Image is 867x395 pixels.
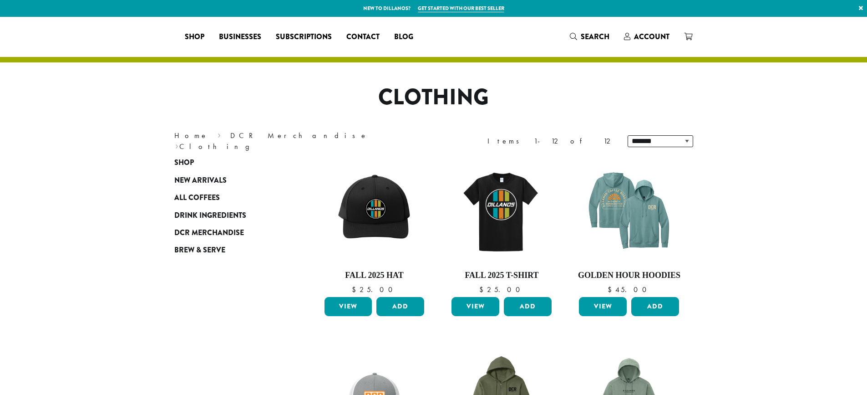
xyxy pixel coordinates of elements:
img: DCR-SS-Golden-Hour-Hoodie-Eucalyptus-Blue-1200x1200-Web-e1744312709309.png [577,159,681,263]
img: DCR-Retro-Three-Strip-Circle-Tee-Fall-WEB-scaled.jpg [449,159,554,263]
bdi: 45.00 [608,285,651,294]
bdi: 25.00 [352,285,397,294]
img: DCR-Retro-Three-Strip-Circle-Patch-Trucker-Hat-Fall-WEB-scaled.jpg [322,159,426,263]
div: Items 1-12 of 12 [487,136,614,147]
button: Add [376,297,424,316]
span: DCR Merchandise [174,227,244,239]
button: Add [504,297,552,316]
span: Subscriptions [276,31,332,43]
a: Shop [177,30,212,44]
span: Brew & Serve [174,245,225,256]
span: Drink Ingredients [174,210,246,221]
a: Get started with our best seller [418,5,504,12]
a: Brew & Serve [174,241,284,259]
a: Drink Ingredients [174,206,284,224]
span: Shop [185,31,204,43]
span: $ [352,285,360,294]
h4: Golden Hour Hoodies [577,271,681,281]
a: Golden Hour Hoodies $45.00 [577,159,681,293]
span: Account [634,31,669,42]
a: All Coffees [174,189,284,206]
a: Home [174,131,208,140]
span: $ [608,285,615,294]
nav: Breadcrumb [174,130,420,152]
span: Search [581,31,609,42]
a: View [579,297,627,316]
a: Fall 2025 T-Shirt $25.00 [449,159,554,293]
bdi: 25.00 [479,285,524,294]
button: Add [631,297,679,316]
a: DCR Merchandise [174,224,284,241]
a: View [451,297,499,316]
a: Search [563,29,617,44]
h1: Clothing [167,84,700,111]
span: $ [479,285,487,294]
span: Shop [174,157,194,169]
span: Blog [394,31,413,43]
span: › [218,127,221,141]
span: Businesses [219,31,261,43]
a: View [324,297,372,316]
a: DCR Merchandise [230,131,368,140]
a: New Arrivals [174,172,284,189]
a: Shop [174,154,284,171]
span: New Arrivals [174,175,227,186]
span: › [175,138,178,152]
span: Contact [346,31,380,43]
a: Fall 2025 Hat $25.00 [322,159,427,293]
span: All Coffees [174,192,220,204]
h4: Fall 2025 T-Shirt [449,271,554,281]
h4: Fall 2025 Hat [322,271,427,281]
